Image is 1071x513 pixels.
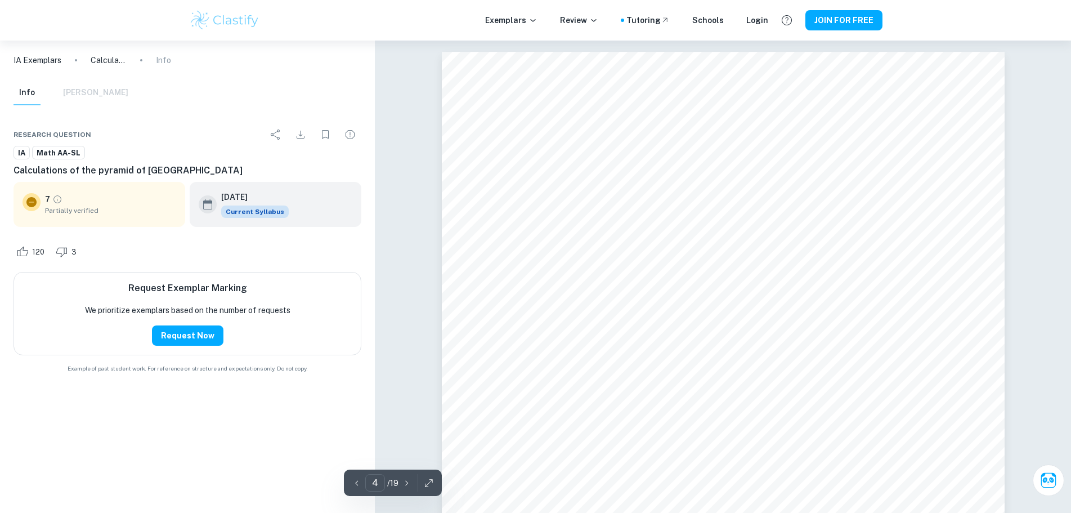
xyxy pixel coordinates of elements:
[156,54,171,66] p: Info
[14,148,29,159] span: IA
[65,247,83,258] span: 3
[339,123,361,146] div: Report issue
[26,247,51,258] span: 120
[560,14,598,26] p: Review
[45,193,50,206] p: 7
[221,206,289,218] span: Current Syllabus
[14,54,61,66] a: IA Exemplars
[314,123,337,146] div: Bookmark
[746,14,768,26] a: Login
[189,9,261,32] img: Clastify logo
[152,325,223,346] button: Request Now
[289,123,312,146] div: Download
[221,191,280,203] h6: [DATE]
[14,164,361,177] h6: Calculations of the pyramid of [GEOGRAPHIC_DATA]
[1033,465,1064,496] button: Ask Clai
[14,364,361,373] span: Example of past student work. For reference on structure and expectations only. Do not copy.
[91,54,127,66] p: Calculations of the pyramid of [GEOGRAPHIC_DATA]
[45,206,176,216] span: Partially verified
[692,14,724,26] a: Schools
[14,146,30,160] a: IA
[14,81,41,105] button: Info
[128,282,247,295] h6: Request Exemplar Marking
[265,123,287,146] div: Share
[33,148,84,159] span: Math AA-SL
[53,243,83,261] div: Dislike
[14,130,91,140] span: Research question
[85,304,290,316] p: We prioritize exemplars based on the number of requests
[777,11,796,30] button: Help and Feedback
[14,243,51,261] div: Like
[626,14,670,26] a: Tutoring
[485,14,537,26] p: Exemplars
[52,194,62,204] a: Grade partially verified
[32,146,85,160] a: Math AA-SL
[805,10,882,30] button: JOIN FOR FREE
[221,206,289,218] div: This exemplar is based on the current syllabus. Feel free to refer to it for inspiration/ideas wh...
[387,477,398,489] p: / 19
